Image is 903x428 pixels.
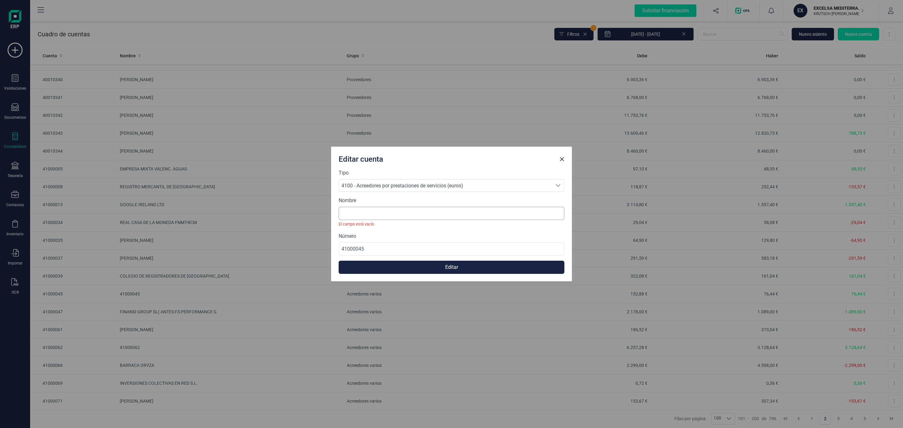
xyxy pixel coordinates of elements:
button: Close [557,154,567,164]
label: Número [339,232,356,240]
div: Editar cuenta [336,152,557,164]
div: Seleccione una cuenta [552,180,564,191]
span: 4100 - Acreedores por prestaciones de servicios (euros) [341,183,463,189]
button: Editar [339,261,564,274]
small: El campo está vacío [339,221,564,227]
label: Tipo [339,169,349,177]
label: Nombre [339,197,356,204]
